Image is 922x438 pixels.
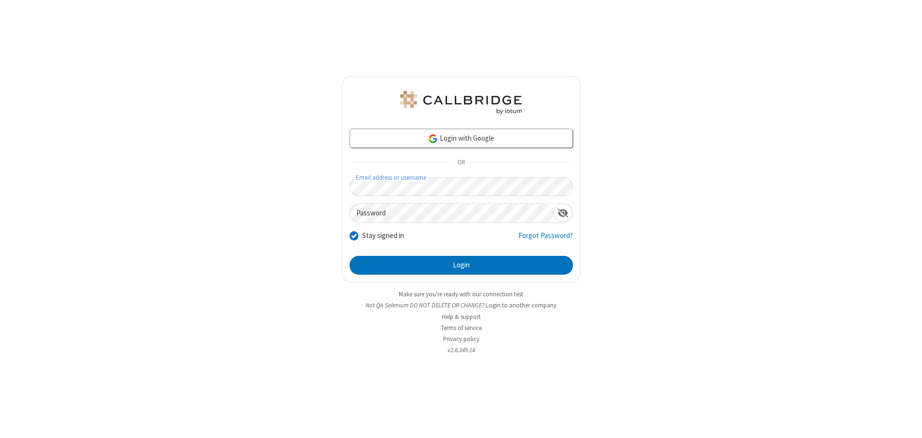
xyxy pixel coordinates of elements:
img: google-icon.png [428,133,438,144]
a: Forgot Password? [518,230,573,249]
a: Help & support [442,313,481,321]
button: Login to another company [486,301,556,310]
input: Password [350,204,554,223]
li: v2.6.349.14 [342,345,581,355]
a: Terms of service [441,324,482,332]
li: Not QA Selenium DO NOT DELETE OR CHANGE? [342,301,581,310]
img: QA Selenium DO NOT DELETE OR CHANGE [398,91,524,114]
input: Email address or username [350,177,573,196]
a: Privacy policy [443,335,479,343]
button: Login [350,256,573,275]
a: Login with Google [350,129,573,148]
span: OR [453,156,469,170]
label: Stay signed in [362,230,404,241]
div: Show password [554,204,572,222]
a: Make sure you're ready with our connection test [399,290,523,298]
